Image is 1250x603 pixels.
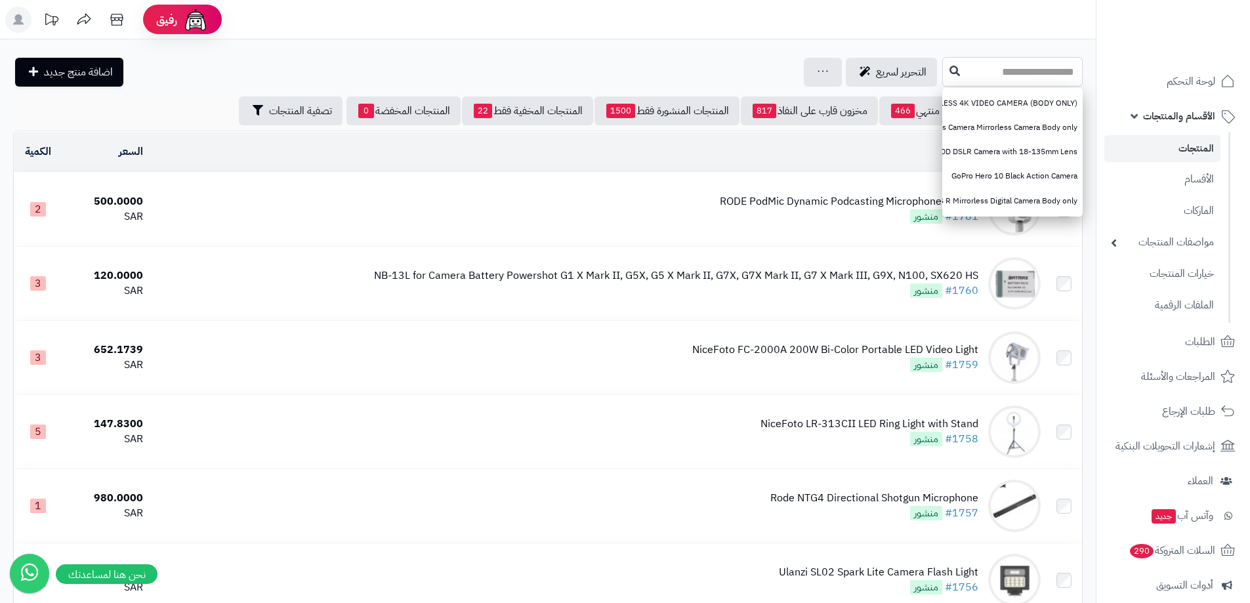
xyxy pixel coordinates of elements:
span: جديد [1152,509,1176,524]
div: Ulanzi SL02 Spark Lite Camera Flash Light [779,565,978,580]
span: منشور [910,432,942,446]
span: إشعارات التحويلات البنكية [1115,437,1215,455]
a: أدوات التسويق [1104,570,1242,601]
span: منشور [910,580,942,594]
span: منشور [910,358,942,372]
a: GoPro Hero 10 Black Action Camera [942,164,1083,188]
span: 0 [358,104,374,118]
img: Rode NTG4 Directional Shotgun Microphone [988,480,1041,532]
a: الكمية [25,144,51,159]
div: 147.8300 [67,417,143,432]
a: المنتجات المخفية فقط22 [462,96,593,125]
span: الطلبات [1185,333,1215,351]
a: المنتجات [1104,135,1220,162]
a: التحرير لسريع [846,58,937,87]
div: SAR [67,358,143,373]
img: NB-13L for Camera Battery Powershot G1 X Mark II, G5X, G5 X Mark II, G7X, G7X Mark II, G7 X Mark ... [988,257,1041,310]
a: المنتجات المنشورة فقط1500 [594,96,740,125]
div: NiceFoto LR-313CII LED Ring Light with Stand [760,417,978,432]
a: Canon EOS 80D DSLR Camera with 18-135mm Lens [942,140,1083,164]
a: #1760 [945,283,978,299]
span: 817 [753,104,776,118]
div: NiceFoto FC-2000A 200W Bi-Color Portable LED Video Light [692,343,978,358]
a: العملاء [1104,465,1242,497]
span: 1500 [606,104,635,118]
span: أدوات التسويق [1156,576,1213,594]
span: الأقسام والمنتجات [1143,107,1215,125]
img: ai-face.png [182,7,209,33]
div: SAR [67,506,143,521]
a: #1759 [945,357,978,373]
img: NiceFoto FC-2000A 200W Bi-Color Portable LED Video Light [988,331,1041,384]
a: المنتجات المخفضة0 [346,96,461,125]
span: وآتس آب [1150,507,1213,525]
a: #1756 [945,579,978,595]
a: الأقسام [1104,165,1220,194]
a: Canon EOS R Mirrorless Digital Camera Body only [942,189,1083,213]
a: السعر [119,144,143,159]
div: RODE PodMic Dynamic Podcasting Microphone (White) [720,194,978,209]
span: العملاء [1188,472,1213,490]
a: الطلبات [1104,326,1242,358]
span: منشور [910,283,942,298]
a: مخزون قارب على النفاذ817 [741,96,878,125]
div: SAR [67,209,143,224]
div: SAR [67,283,143,299]
a: Canon EOS RP Mirrorless Camera Mirrorless Camera Body only [942,115,1083,140]
div: SAR [67,432,143,447]
a: المراجعات والأسئلة [1104,361,1242,392]
span: طلبات الإرجاع [1162,402,1215,421]
span: 290 [1129,543,1154,559]
div: 980.0000 [67,491,143,506]
img: logo-2.png [1161,10,1238,37]
img: NiceFoto LR-313CII LED Ring Light with Stand [988,405,1041,458]
a: SONY ALPHA 6600 APS-C MIRRORLESS 4K VIDEO CAMERA (BODY ONLY) [942,91,1083,115]
span: لوحة التحكم [1167,72,1215,91]
span: 3 [30,350,46,365]
span: 3 [30,276,46,291]
a: تحديثات المنصة [35,7,68,36]
a: إشعارات التحويلات البنكية [1104,430,1242,462]
a: طلبات الإرجاع [1104,396,1242,427]
span: المراجعات والأسئلة [1141,367,1215,386]
div: 120.0000 [67,268,143,283]
span: تصفية المنتجات [269,103,332,119]
a: لوحة التحكم [1104,66,1242,97]
div: SAR [67,580,143,595]
a: السلات المتروكة290 [1104,535,1242,566]
a: مخزون منتهي466 [879,96,980,125]
div: 500.0000 [67,194,143,209]
span: 1 [30,499,46,513]
a: مواصفات المنتجات [1104,228,1220,257]
div: Rode NTG4 Directional Shotgun Microphone [770,491,978,506]
a: الماركات [1104,197,1220,225]
a: اضافة منتج جديد [15,58,123,87]
span: السلات المتروكة [1129,541,1215,560]
a: #1757 [945,505,978,521]
a: #1761 [945,209,978,224]
a: وآتس آبجديد [1104,500,1242,531]
div: NB-13L for Camera Battery Powershot G1 X Mark II, G5X, G5 X Mark II, G7X, G7X Mark II, G7 X Mark ... [374,268,978,283]
span: منشور [910,506,942,520]
div: 652.1739 [67,343,143,358]
button: تصفية المنتجات [239,96,343,125]
a: الملفات الرقمية [1104,291,1220,320]
span: اضافة منتج جديد [44,64,113,80]
span: منشور [910,209,942,224]
span: 5 [30,425,46,439]
a: خيارات المنتجات [1104,260,1220,288]
span: رفيق [156,12,177,28]
span: 22 [474,104,492,118]
a: #1758 [945,431,978,447]
span: 2 [30,202,46,217]
span: 466 [891,104,915,118]
span: التحرير لسريع [876,64,927,80]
